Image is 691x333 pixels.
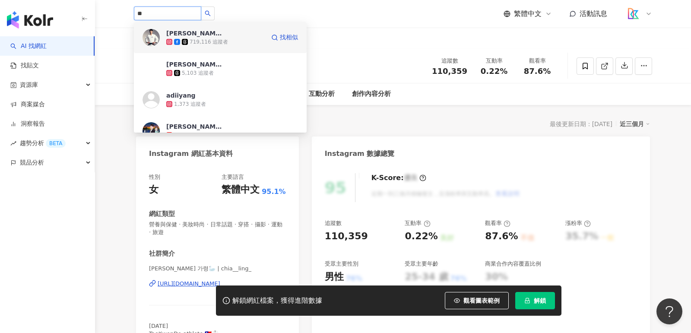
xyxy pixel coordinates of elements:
div: Instagram 網紅基本資料 [149,149,233,159]
div: 商業合作內容覆蓋比例 [485,260,541,268]
div: 654 追蹤者 [174,132,201,139]
div: 近三個月 [620,118,650,130]
span: 0.22% [481,67,507,76]
span: 競品分析 [20,153,44,172]
div: 5,103 追蹤者 [182,70,214,77]
img: logo [7,11,53,29]
div: 男性 [325,270,344,284]
div: 性別 [149,173,160,181]
span: 趨勢分析 [20,133,66,153]
img: KOL Avatar [143,122,160,140]
a: searchAI 找網紅 [10,42,47,51]
div: 解鎖網紅檔案，獲得進階數據 [232,296,322,305]
span: [PERSON_NAME] 가령🦢 | chia__ling_ [149,265,286,273]
a: 洞察報告 [10,120,45,128]
div: 創作內容分析 [352,89,391,99]
img: logo_koodata.png [625,6,641,22]
span: lock [524,298,530,304]
div: adiiyang [166,91,196,100]
div: 漲粉率 [565,219,591,227]
div: 0.22% [405,230,437,243]
span: 找相似 [280,33,298,42]
div: 繁體中文 [222,183,260,197]
div: 87.6% [485,230,518,243]
a: 找貼文 [10,61,39,70]
div: 追蹤數 [325,219,342,227]
img: KOL Avatar [143,29,160,46]
span: search [205,10,211,16]
div: 女 [149,183,158,197]
div: 受眾主要性別 [325,260,358,268]
div: 110,359 [325,230,368,243]
div: 追蹤數 [432,57,467,65]
div: 觀看率 [521,57,554,65]
div: 觀看率 [485,219,510,227]
div: K-Score : [371,173,426,183]
div: BETA [46,139,66,148]
div: 互動分析 [309,89,335,99]
img: KOL Avatar [143,91,160,108]
div: 網紅類型 [149,209,175,219]
div: 1,373 追蹤者 [174,101,206,108]
span: 資源庫 [20,75,38,95]
span: 活動訊息 [580,10,607,18]
span: 繁體中文 [514,9,542,19]
div: Instagram 數據總覽 [325,149,395,159]
div: 主要語言 [222,173,244,181]
span: 95.1% [262,187,286,197]
div: [URL][DOMAIN_NAME] [158,280,220,288]
button: 解鎖 [515,292,555,309]
span: 110,359 [432,67,467,76]
a: [URL][DOMAIN_NAME] [149,280,286,288]
a: 商案媒合 [10,100,45,109]
span: 營養與保健 · 美妝時尚 · 日常話題 · 穿搭 · 攝影 · 運動 · 旅遊 [149,221,286,236]
span: rise [10,140,16,146]
div: [PERSON_NAME] [166,29,222,38]
a: 找相似 [271,29,298,46]
div: 互動率 [405,219,430,227]
div: [PERSON_NAME] - Topic [166,122,222,131]
div: 社群簡介 [149,249,175,258]
div: 互動率 [478,57,510,65]
div: [PERSON_NAME] [166,60,222,69]
span: 觀看圖表範例 [463,297,500,304]
div: 受眾主要年齡 [405,260,438,268]
div: 719,116 追蹤者 [190,38,228,46]
div: 最後更新日期：[DATE] [550,121,612,127]
img: KOL Avatar [143,60,160,77]
span: 87.6% [524,67,551,76]
button: 觀看圖表範例 [445,292,509,309]
span: 解鎖 [534,297,546,304]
